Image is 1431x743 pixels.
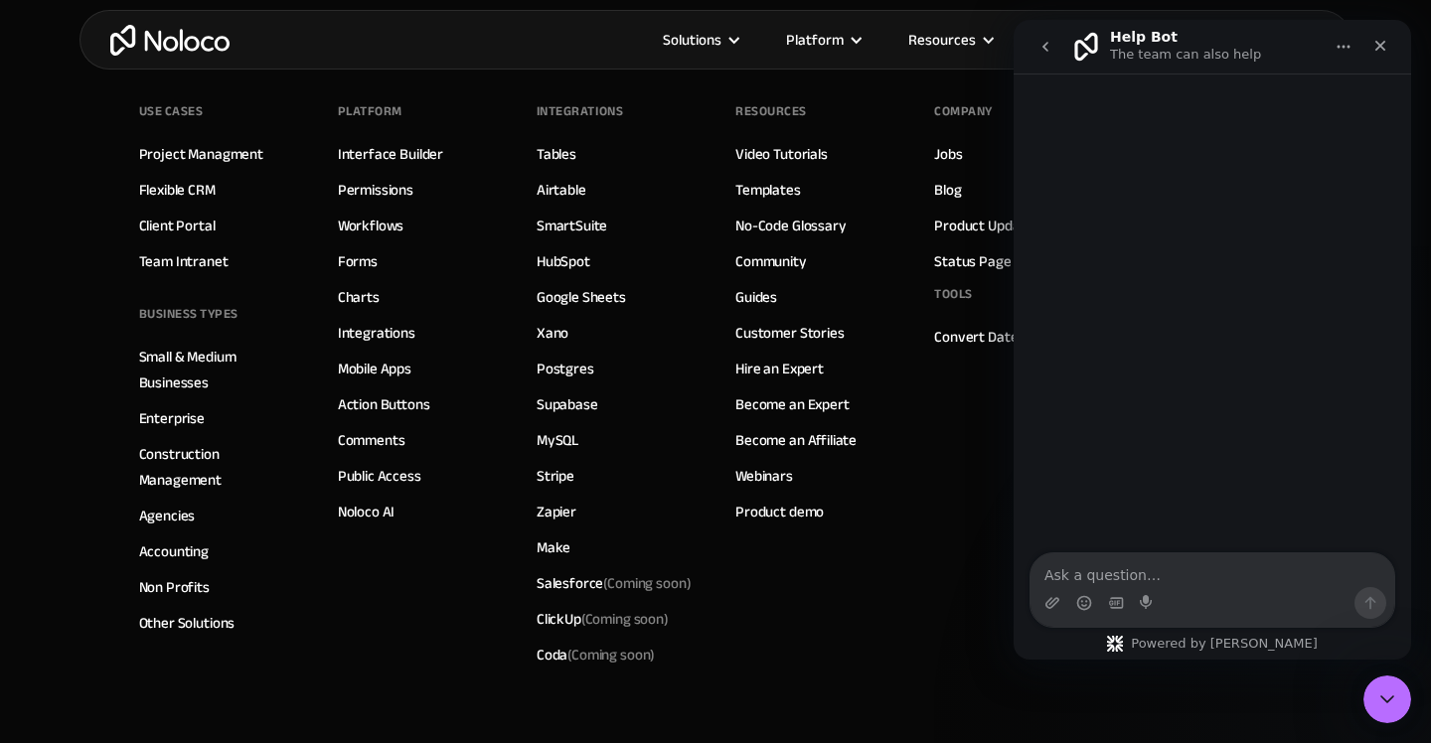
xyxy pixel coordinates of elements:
[537,356,594,381] a: Postgres
[110,25,230,56] a: home
[537,606,669,632] div: ClickUp
[735,356,824,381] a: Hire an Expert
[338,463,421,489] a: Public Access
[338,177,413,203] a: Permissions
[338,320,415,346] a: Integrations
[139,141,263,167] a: Project Managment
[139,405,206,431] a: Enterprise
[139,610,236,636] a: Other Solutions
[537,213,608,238] a: SmartSuite
[883,27,1016,53] div: Resources
[735,248,807,274] a: Community
[537,499,576,524] a: Zapier
[338,248,378,274] a: Forms
[761,27,883,53] div: Platform
[537,642,655,668] div: Coda
[934,177,961,203] a: Blog
[908,27,976,53] div: Resources
[934,324,1074,350] a: Convert Date Formats
[735,391,850,417] a: Become an Expert
[735,427,857,453] a: Become an Affiliate
[139,177,216,203] a: Flexible CRM
[735,320,845,346] a: Customer Stories
[786,27,844,53] div: Platform
[735,96,807,126] div: Resources
[735,177,801,203] a: Templates
[581,605,669,633] span: (Coming soon)
[338,499,396,524] a: Noloco AI
[735,499,824,524] a: Product demo
[735,213,847,238] a: No-Code Glossary
[934,279,973,309] div: Tools
[735,141,828,167] a: Video Tutorials
[139,213,216,238] a: Client Portal
[934,96,993,126] div: Company
[139,96,204,126] div: Use Cases
[537,96,623,126] div: INTEGRATIONS
[735,463,793,489] a: Webinars
[139,299,238,329] div: BUSINESS TYPES
[338,391,430,417] a: Action Buttons
[139,574,210,600] a: Non Profits
[537,463,574,489] a: Stripe
[934,141,962,167] a: Jobs
[537,570,692,596] div: Salesforce
[139,344,298,395] a: Small & Medium Businesses
[537,284,626,310] a: Google Sheets
[1014,20,1411,660] iframe: Intercom live chat
[537,534,570,560] a: Make
[1363,675,1411,723] iframe: Intercom live chat
[338,284,380,310] a: Charts
[338,427,405,453] a: Comments
[537,427,578,453] a: MySQL
[139,441,298,493] a: Construction Management
[603,569,691,597] span: (Coming soon)
[934,248,1011,274] a: Status Page
[139,538,210,564] a: Accounting
[338,356,411,381] a: Mobile Apps
[537,177,586,203] a: Airtable
[338,96,402,126] div: Platform
[567,641,655,669] span: (Coming soon)
[537,248,590,274] a: HubSpot
[338,141,443,167] a: Interface Builder
[139,248,229,274] a: Team Intranet
[537,391,598,417] a: Supabase
[934,213,1040,238] a: Product Updates
[139,503,196,528] a: Agencies
[638,27,761,53] div: Solutions
[735,284,777,310] a: Guides
[663,27,721,53] div: Solutions
[338,213,404,238] a: Workflows
[537,141,576,167] a: Tables
[537,320,568,346] a: Xano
